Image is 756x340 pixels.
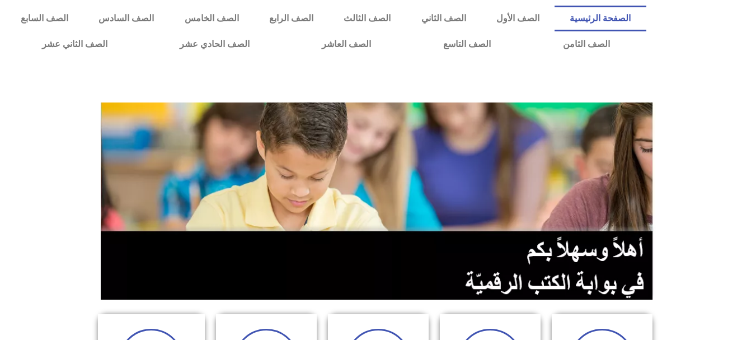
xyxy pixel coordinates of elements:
[254,6,328,31] a: الصف الرابع
[407,31,527,57] a: الصف التاسع
[481,6,555,31] a: الصف الأول
[6,31,143,57] a: الصف الثاني عشر
[83,6,169,31] a: الصف السادس
[555,6,646,31] a: الصفحة الرئيسية
[527,31,646,57] a: الصف الثامن
[6,6,83,31] a: الصف السابع
[170,6,254,31] a: الصف الخامس
[143,31,285,57] a: الصف الحادي عشر
[285,31,407,57] a: الصف العاشر
[328,6,406,31] a: الصف الثالث
[406,6,481,31] a: الصف الثاني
